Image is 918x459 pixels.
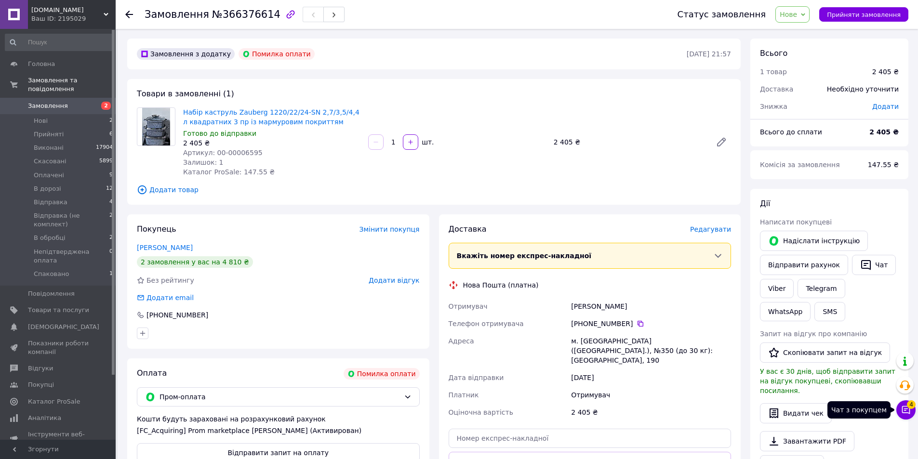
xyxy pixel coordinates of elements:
[827,401,891,419] div: Чат з покупцем
[869,128,899,136] b: 2 405 ₴
[569,332,733,369] div: м. [GEOGRAPHIC_DATA] ([GEOGRAPHIC_DATA].), №350 (до 30 кг): [GEOGRAPHIC_DATA], 190
[449,224,487,234] span: Доставка
[109,130,113,139] span: 6
[569,298,733,315] div: [PERSON_NAME]
[109,234,113,242] span: 2
[457,252,592,260] span: Вкажіть номер експрес-накладної
[28,306,89,315] span: Товари та послуги
[34,184,61,193] span: В дорозі
[183,168,275,176] span: Каталог ProSale: 147.55 ₴
[109,211,113,229] span: 2
[760,255,848,275] button: Відправити рахунок
[137,414,420,435] div: Кошти будуть зараховані на розрахунковий рахунок
[101,102,111,110] span: 2
[827,11,901,18] span: Прийняти замовлення
[137,184,731,195] span: Додати товар
[760,330,867,338] span: Запит на відгук про компанію
[760,161,840,169] span: Комісія за замовлення
[5,34,114,51] input: Пошук
[28,102,68,110] span: Замовлення
[28,339,89,356] span: Показники роботи компанії
[449,408,513,416] span: Оціночна вартість
[760,103,787,110] span: Знижка
[369,276,419,284] span: Додати відгук
[760,403,832,423] button: Видати чек
[136,293,195,302] div: Додати email
[34,144,64,152] span: Виконані
[868,161,899,169] span: 147.55 ₴
[760,199,770,208] span: Дії
[798,279,845,298] a: Telegram
[212,9,280,20] span: №366376614
[28,414,61,422] span: Аналітика
[760,68,787,76] span: 1 товар
[569,404,733,421] div: 2 405 ₴
[109,171,113,180] span: 9
[239,48,315,60] div: Помилка оплати
[760,218,832,226] span: Написати покупцеві
[687,50,731,58] time: [DATE] 21:57
[96,144,113,152] span: 17904
[34,117,48,125] span: Нові
[109,248,113,265] span: 0
[160,392,400,402] span: Пром-оплата
[34,248,109,265] span: Непідтверджена оплата
[419,137,435,147] div: шт.
[449,374,504,381] span: Дата відправки
[814,302,845,321] button: SMS
[137,89,234,98] span: Товари в замовленні (1)
[852,255,896,275] button: Чат
[344,368,420,380] div: Помилка оплати
[183,130,256,137] span: Готово до відправки
[183,149,263,157] span: Артикул: 00-00006595
[449,337,474,345] span: Адреса
[760,49,787,58] span: Всього
[760,85,793,93] span: Доставка
[760,231,868,251] button: Надіслати інструкцію
[359,225,420,233] span: Змінити покупця
[819,7,908,22] button: Прийняти замовлення
[145,9,209,20] span: Замовлення
[183,138,360,148] div: 2 405 ₴
[780,11,797,18] span: Нове
[31,14,116,23] div: Ваш ID: 2195029
[125,10,133,19] div: Повернутися назад
[28,397,80,406] span: Каталог ProSale
[760,302,811,321] a: WhatsApp
[461,280,541,290] div: Нова Пошта (платна)
[449,391,479,399] span: Платник
[146,276,194,284] span: Без рейтингу
[760,431,854,451] a: Завантажити PDF
[142,108,171,145] img: Набір каструль Zauberg 1220/22/24-SN 2,7/3,5/4,4 л квадратних 3 пр із мармуровим покриттям
[569,369,733,386] div: [DATE]
[907,400,916,409] span: 4
[678,10,766,19] div: Статус замовлення
[109,117,113,125] span: 2
[28,323,99,331] span: [DEMOGRAPHIC_DATA]
[28,76,116,93] span: Замовлення та повідомлення
[137,224,176,234] span: Покупець
[760,128,822,136] span: Всього до сплати
[821,79,905,100] div: Необхідно уточнити
[28,60,55,68] span: Головна
[137,368,167,378] span: Оплата
[34,198,67,207] span: Відправка
[137,48,235,60] div: Замовлення з додатку
[146,293,195,302] div: Додати email
[34,211,109,229] span: Відправка (не комплект)
[760,342,890,363] button: Скопіювати запит на відгук
[28,430,89,447] span: Інструменти веб-майстра та SEO
[28,289,75,298] span: Повідомлення
[550,135,708,149] div: 2 405 ₴
[34,171,64,180] span: Оплачені
[183,158,224,166] span: Залишок: 1
[183,108,359,126] a: Набір каструль Zauberg 1220/22/24-SN 2,7/3,5/4,4 л квадратних 3 пр із мармуровим покриттям
[760,367,895,394] span: У вас є 30 днів, щоб відправити запит на відгук покупцеві, скопіювавши посилання.
[896,400,916,420] button: Чат з покупцем4
[34,157,67,166] span: Скасовані
[872,67,899,77] div: 2 405 ₴
[31,6,104,14] span: dellux.com.ua
[146,310,209,320] div: [PHONE_NUMBER]
[137,426,420,435] div: [FC_Acquiring] Prom marketplace [PERSON_NAME] (Активирован)
[690,225,731,233] span: Редагувати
